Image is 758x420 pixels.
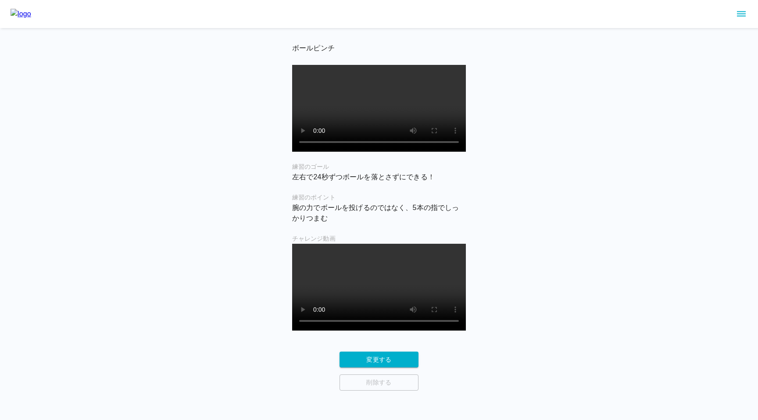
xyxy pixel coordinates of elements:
[292,42,466,54] h6: ボールピンチ
[292,172,466,182] p: 左右で24秒ずつボールを落とさずにできる！
[292,203,466,224] p: 腕の力でボールを投げるのではなく、5本の指でしっかりつまむ
[292,162,466,172] h6: 練習のゴール
[734,7,749,21] button: sidemenu
[11,9,31,19] img: logo
[340,352,418,368] button: 変更する
[292,193,466,203] h6: 練習のポイント
[292,234,466,244] h6: チャレンジ動画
